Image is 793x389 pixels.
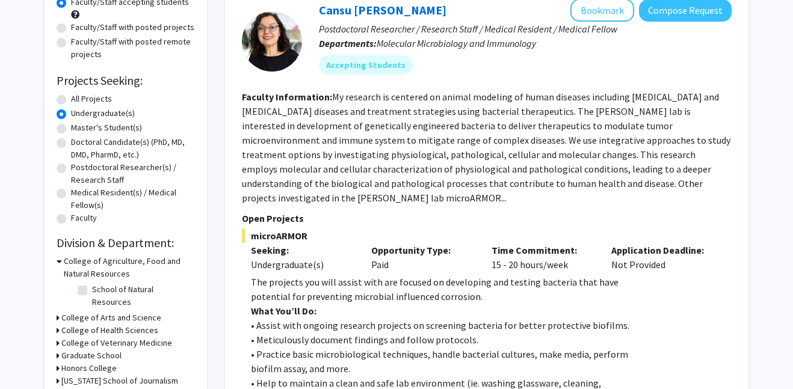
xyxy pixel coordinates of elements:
[602,243,723,272] div: Not Provided
[362,243,483,272] div: Paid
[71,35,195,61] label: Faculty/Staff with posted remote projects
[319,22,732,36] p: Postdoctoral Researcher / Research Staff / Medical Resident / Medical Fellow
[61,375,178,387] h3: [US_STATE] School of Journalism
[71,186,195,212] label: Medical Resident(s) / Medical Fellow(s)
[61,362,117,375] h3: Honors College
[71,107,135,120] label: Undergraduate(s)
[492,243,594,257] p: Time Commitment:
[9,335,51,380] iframe: Chat
[242,91,730,204] fg-read-more: My research is centered on animal modeling of human diseases including [MEDICAL_DATA] and [MEDICA...
[251,347,732,361] p: • Practice basic microbiological techniques, handle bacterial cultures, make media, perform
[71,161,195,186] label: Postdoctoral Researcher(s) / Research Staff
[57,73,195,88] h2: Projects Seeking:
[611,243,714,257] p: Application Deadline:
[61,311,161,324] h3: College of Arts and Science
[251,257,353,272] div: Undergraduate(s)
[251,318,732,332] p: • Assist with ongoing research projects on screening bacteria for better protective biofilms.
[483,243,603,272] div: 15 - 20 hours/week
[57,236,195,250] h2: Division & Department:
[251,305,316,317] strong: What You’ll Do:
[71,93,112,105] label: All Projects
[251,332,732,347] p: • Meticulously document findings and follow protocols.
[242,211,732,225] p: Open Projects
[251,275,732,289] p: The projects you will assist with are focused on developing and testing bacteria that have
[92,283,192,308] label: School of Natural Resources
[61,324,158,337] h3: College of Health Sciences
[61,337,172,349] h3: College of Veterinary Medicine
[242,91,332,103] b: Faculty Information:
[319,55,413,75] mat-chip: Accepting Students
[242,228,732,243] span: microARMOR
[64,255,195,280] h3: College of Agriculture, Food and Natural Resources
[71,121,142,134] label: Master's Student(s)
[371,243,474,257] p: Opportunity Type:
[71,136,195,161] label: Doctoral Candidate(s) (PhD, MD, DMD, PharmD, etc.)
[319,37,377,49] b: Departments:
[251,289,732,304] p: potential for preventing microbial influenced corrosion.
[319,2,446,17] a: Cansu [PERSON_NAME]
[377,37,536,49] span: Molecular Microbiology and Immunology
[71,21,194,34] label: Faculty/Staff with posted projects
[71,212,97,224] label: Faculty
[251,243,353,257] p: Seeking:
[251,361,732,376] p: biofilm assay, and more.
[61,349,122,362] h3: Graduate School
